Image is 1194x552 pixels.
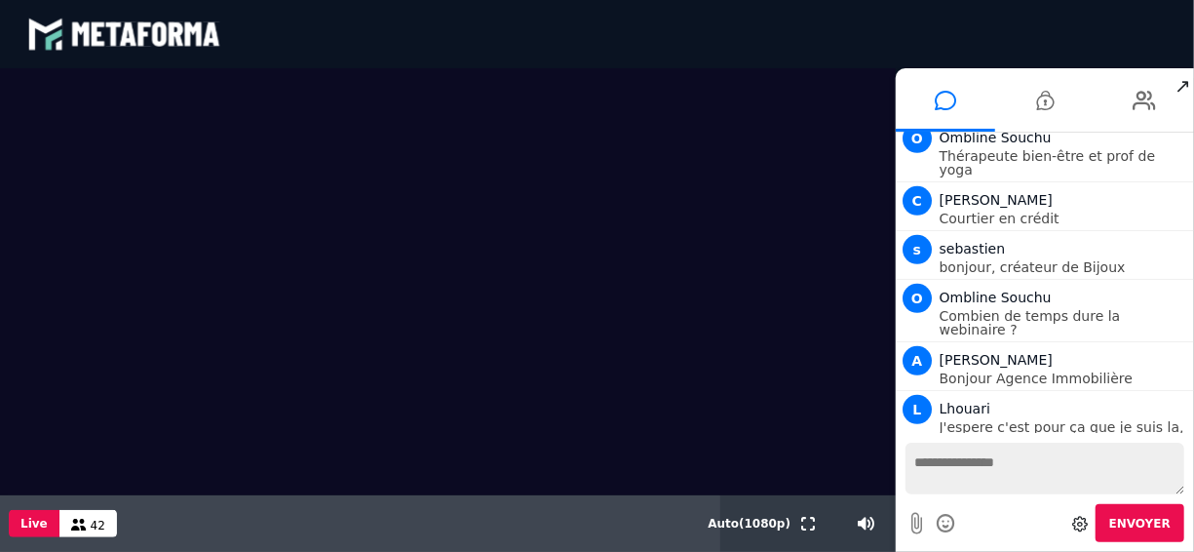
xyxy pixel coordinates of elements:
[708,517,790,531] span: Auto ( 1080 p)
[940,260,1189,274] p: bonjour, créateur de Bijoux
[940,149,1189,177] p: Thérapeute bien-être et prof de yoga
[940,352,1053,368] span: [PERSON_NAME]
[1109,517,1171,531] span: Envoyer
[940,420,1189,461] p: J'espere c'est pour ça que je suis la, je mets trop d'argent dans tout ces outils et oui j'ai oub...
[940,130,1052,145] span: Ombline Souchu
[940,401,990,416] span: Lhouari
[903,284,932,313] span: O
[940,372,1189,385] p: Bonjour Agence Immobilière
[903,124,932,153] span: O
[940,309,1189,336] p: Combien de temps dure la webinaire ?
[903,186,932,216] span: C
[940,212,1189,225] p: Courtier en crédit
[903,346,932,375] span: A
[940,192,1053,208] span: [PERSON_NAME]
[903,395,932,424] span: L
[1172,68,1194,103] span: ↗
[91,519,105,532] span: 42
[704,495,794,552] button: Auto(1080p)
[940,290,1052,305] span: Ombline Souchu
[9,510,59,537] button: Live
[1096,504,1184,542] button: Envoyer
[903,235,932,264] span: s
[940,241,1006,256] span: sebastien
